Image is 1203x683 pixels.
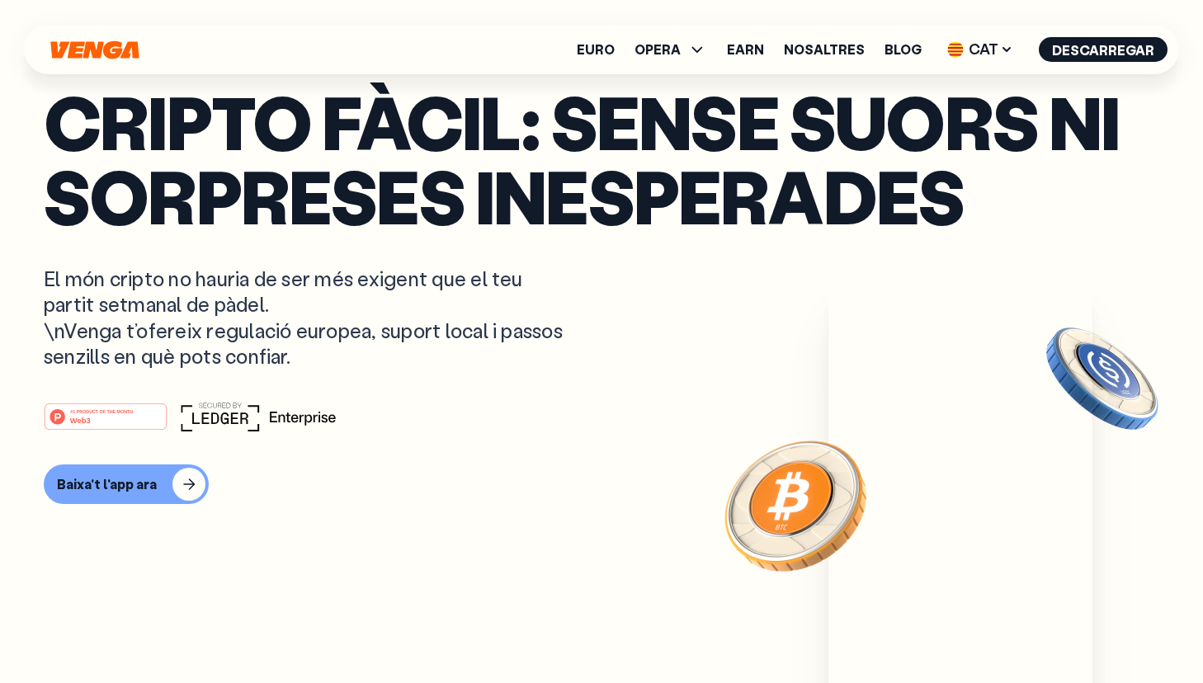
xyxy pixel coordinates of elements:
[941,36,1019,63] span: CAT
[44,464,209,504] button: Baixa't l'app ara
[721,431,870,579] img: Bitcoin
[44,266,565,369] p: El món cripto no hauria de ser més exigent que el teu partit setmanal de pàdel. \nVenga t’ofereix...
[1043,319,1162,438] img: USDC coin
[44,84,1159,233] p: Cripto fàcil: sense suors ni sorpreses inesperades
[885,43,922,56] a: Blog
[57,476,157,492] div: Baixa't l'app ara
[70,416,91,425] tspan: Web3
[635,43,681,56] span: OPERA
[784,43,865,56] a: Nosaltres
[635,40,707,59] span: OPERA
[947,41,964,58] img: flag-cat
[49,40,141,59] svg: Inici
[44,412,167,434] a: #1 PRODUCT OF THE MONTHWeb3
[727,43,764,56] a: Earn
[1039,37,1168,62] button: Descarregar
[44,464,1159,504] a: Baixa't l'app ara
[70,409,133,414] tspan: #1 PRODUCT OF THE MONTH
[577,43,615,56] a: Euro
